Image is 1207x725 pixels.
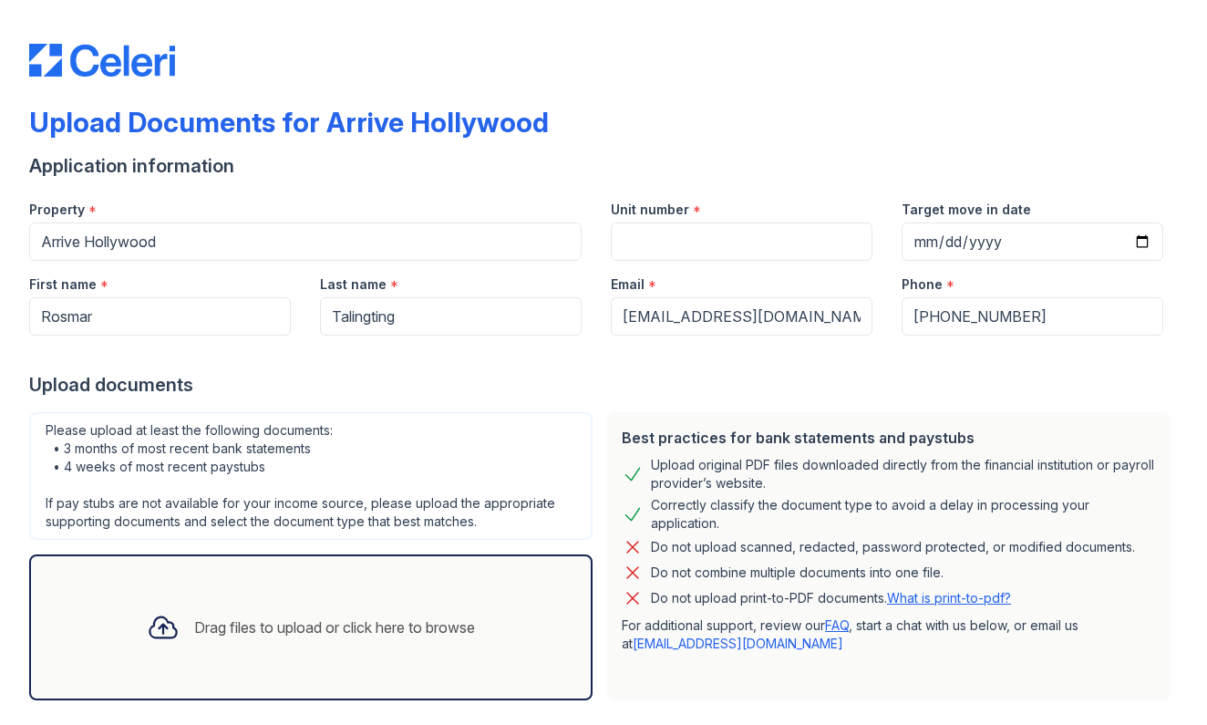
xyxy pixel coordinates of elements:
a: What is print-to-pdf? [887,590,1011,606]
div: Do not upload scanned, redacted, password protected, or modified documents. [651,536,1135,558]
label: Unit number [611,201,689,219]
label: Email [611,275,645,294]
label: First name [29,275,97,294]
label: Property [29,201,85,219]
p: For additional support, review our , start a chat with us below, or email us at [622,616,1156,653]
a: FAQ [825,617,849,633]
div: Upload documents [29,372,1178,398]
div: Upload Documents for Arrive Hollywood [29,106,549,139]
label: Last name [320,275,387,294]
label: Phone [902,275,943,294]
div: Best practices for bank statements and paystubs [622,427,1156,449]
div: Drag files to upload or click here to browse [194,616,475,638]
div: Application information [29,153,1178,179]
div: Do not combine multiple documents into one file. [651,562,944,584]
div: Correctly classify the document type to avoid a delay in processing your application. [651,496,1156,533]
a: [EMAIL_ADDRESS][DOMAIN_NAME] [633,636,843,651]
div: Upload original PDF files downloaded directly from the financial institution or payroll provider’... [651,456,1156,492]
p: Do not upload print-to-PDF documents. [651,589,1011,607]
label: Target move in date [902,201,1031,219]
div: Please upload at least the following documents: • 3 months of most recent bank statements • 4 wee... [29,412,593,540]
img: CE_Logo_Blue-a8612792a0a2168367f1c8372b55b34899dd931a85d93a1a3d3e32e68fde9ad4.png [29,44,175,77]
